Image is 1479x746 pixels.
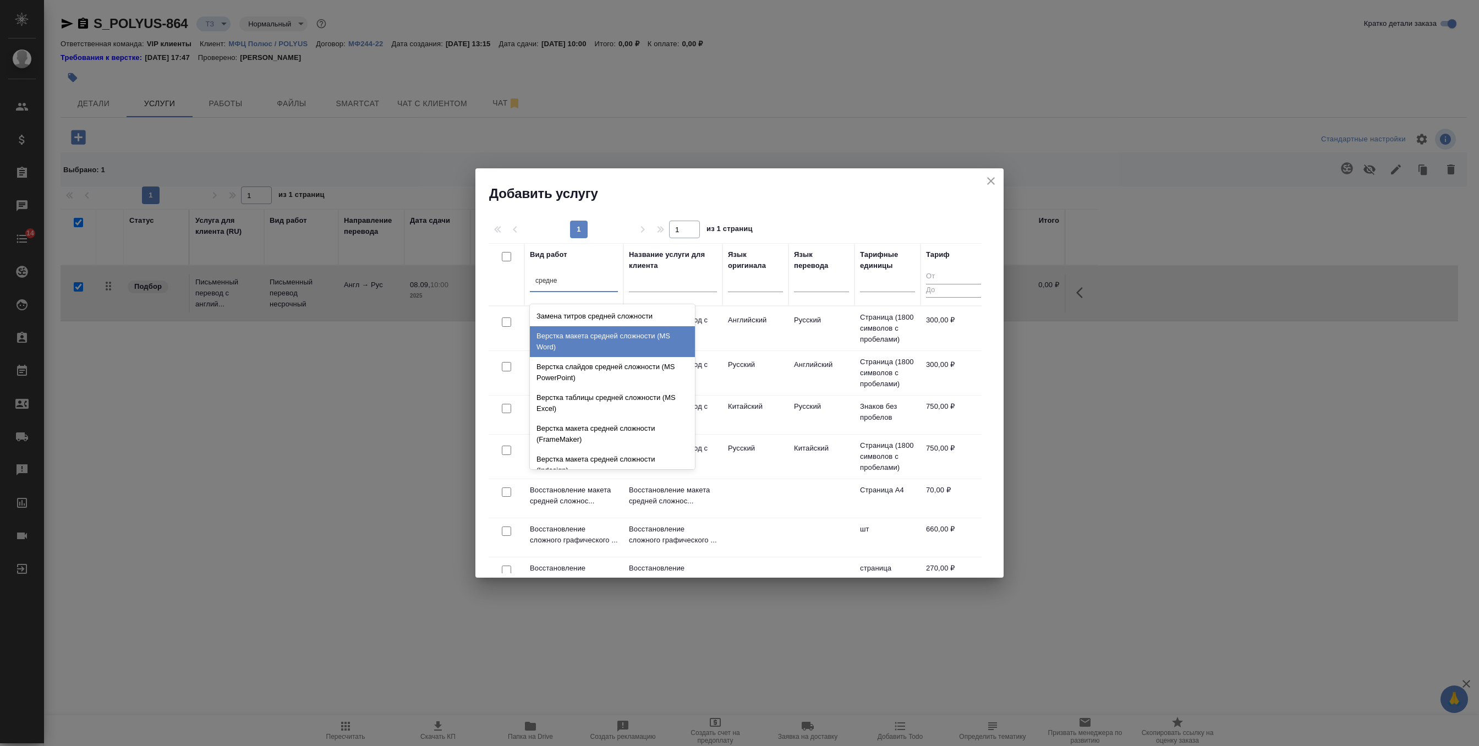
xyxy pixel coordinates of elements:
div: Язык перевода [794,249,849,271]
div: Верстка слайдов средней сложности (MS PowerPoint) [530,357,695,388]
div: Тариф [926,249,950,260]
td: 660,00 ₽ [921,518,987,557]
input: До [926,284,981,298]
p: Восстановление сложного графического ... [629,524,717,546]
span: из 1 страниц [706,222,753,238]
p: Восстановление макета средней сложнос... [629,485,717,507]
td: 300,00 ₽ [921,309,987,348]
div: Язык оригинала [728,249,783,271]
td: 70,00 ₽ [921,479,987,518]
td: Русский [722,354,788,392]
td: Английский [722,309,788,348]
p: Восстановление сложного макета с част... [530,563,618,585]
td: 750,00 ₽ [921,437,987,476]
div: Верстка таблицы средней сложности (MS Excel) [530,388,695,419]
p: Восстановление макета средней сложнос... [530,485,618,507]
td: Русский [788,309,854,348]
div: Верстка макета средней сложности (Indesign) [530,449,695,480]
input: От [926,270,981,284]
td: Страница (1800 символов с пробелами) [854,351,921,395]
td: 300,00 ₽ [921,354,987,392]
td: 750,00 ₽ [921,396,987,434]
td: Русский [722,437,788,476]
div: Вид работ [530,249,567,260]
div: Верстка макета средней сложности (MS Word) [530,326,695,357]
td: Китайский [722,396,788,434]
td: Русский [788,396,854,434]
td: Английский [788,354,854,392]
div: Замена титров средней сложности [530,306,695,326]
button: close [983,173,999,189]
h2: Добавить услугу [489,185,1004,202]
td: Страница А4 [854,479,921,518]
td: 270,00 ₽ [921,557,987,596]
p: Восстановление сложного макета с част... [629,563,717,585]
td: Страница (1800 символов с пробелами) [854,306,921,350]
td: страница [854,557,921,596]
td: Знаков без пробелов [854,396,921,434]
td: шт [854,518,921,557]
div: Верстка макета средней сложности (FrameMaker) [530,419,695,449]
td: Страница (1800 символов с пробелами) [854,435,921,479]
p: Восстановление сложного графического ... [530,524,618,546]
td: Китайский [788,437,854,476]
div: Название услуги для клиента [629,249,717,271]
div: Тарифные единицы [860,249,915,271]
